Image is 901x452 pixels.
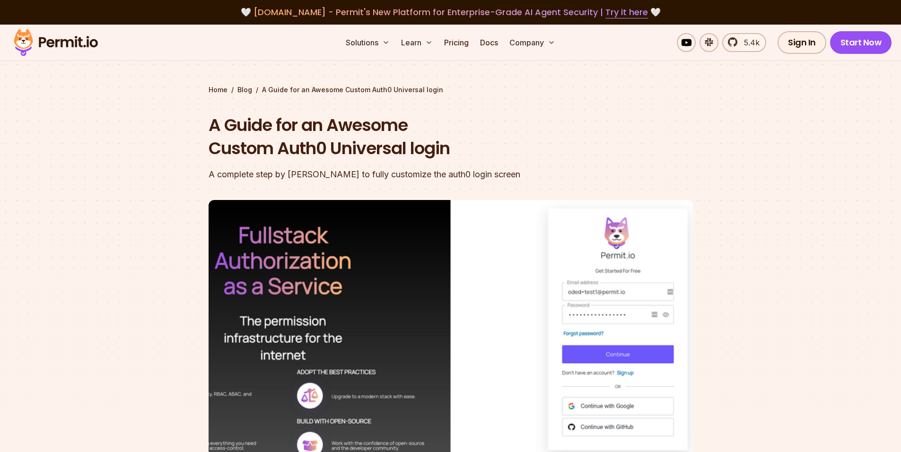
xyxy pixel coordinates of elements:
button: Learn [397,33,437,52]
a: 5.4k [722,33,766,52]
img: Permit logo [9,26,102,59]
a: Try it here [605,6,648,18]
a: Home [209,85,227,95]
span: [DOMAIN_NAME] - Permit's New Platform for Enterprise-Grade AI Agent Security | [254,6,648,18]
div: / / [209,85,693,95]
a: Docs [476,33,502,52]
a: Sign In [778,31,826,54]
span: 5.4k [738,37,760,48]
button: Solutions [342,33,394,52]
div: 🤍 🤍 [23,6,878,19]
h1: A Guide for an Awesome Custom Auth0 Universal login [209,113,572,160]
div: A complete step by [PERSON_NAME] to fully customize the auth0 login screen [209,168,572,181]
a: Blog [237,85,252,95]
a: Pricing [440,33,472,52]
button: Company [506,33,559,52]
a: Start Now [830,31,892,54]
